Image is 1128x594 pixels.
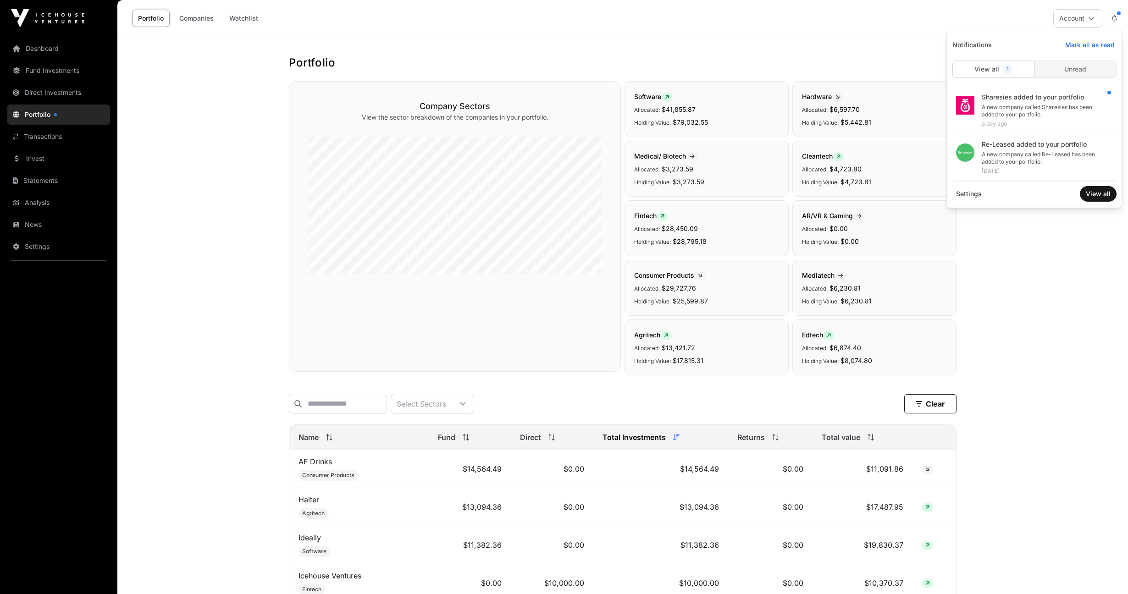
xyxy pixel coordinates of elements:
[593,526,728,564] td: $11,382.36
[956,143,974,162] img: download.png
[673,237,707,245] span: $28,795.18
[829,284,861,292] span: $6,230.81
[7,60,110,81] a: Fund Investments
[299,571,361,580] a: Icehouse Ventures
[813,450,912,488] td: $11,091.86
[802,271,847,279] span: Mediatech
[1086,189,1111,198] span: View all
[982,140,1109,149] div: Re-Leased added to your portfolio
[802,93,843,100] span: Hardware
[662,225,698,232] span: $28,450.09
[1082,550,1128,594] iframe: Chat Widget
[308,100,602,113] h3: Company Sectors
[299,457,332,466] a: AF Drinks
[662,284,696,292] span: $29,727.76
[11,9,84,27] img: Icehouse Ventures Logo
[822,432,860,443] span: Total value
[299,533,321,542] a: Ideally
[634,225,660,232] span: Allocated:
[1060,38,1120,52] button: Mark all as read
[802,152,844,160] span: Cleantech
[511,450,593,488] td: $0.00
[7,148,110,169] a: Invest
[634,298,671,305] span: Holding Value:
[429,450,510,488] td: $14,564.49
[802,357,839,364] span: Holding Value:
[223,10,264,27] a: Watchlist
[634,285,660,292] span: Allocated:
[634,212,668,220] span: Fintech
[429,488,510,526] td: $13,094.36
[728,450,813,488] td: $0.00
[952,87,1117,133] a: Sharesies added to your portfolioA new company called Sharesies has been added to your portfolio....
[634,106,660,113] span: Allocated:
[982,167,1109,175] div: [DATE]
[634,345,660,352] span: Allocated:
[299,495,319,504] a: Halter
[802,298,839,305] span: Holding Value:
[511,526,593,564] td: $0.00
[673,297,708,305] span: $25,599.87
[7,104,110,125] a: Portfolio
[603,432,666,443] span: Total Investments
[802,285,828,292] span: Allocated:
[949,37,995,53] span: Notifications
[673,178,704,186] span: $3,273.59
[634,271,706,279] span: Consumer Products
[429,526,510,564] td: $11,382.36
[1065,40,1115,49] span: Mark all as read
[802,179,839,186] span: Holding Value:
[802,238,839,245] span: Holding Value:
[840,178,871,186] span: $4,723.81
[802,225,828,232] span: Allocated:
[982,151,1109,165] div: A new company called Re-Leased has been added to your portfolio.
[728,488,813,526] td: $0.00
[7,82,110,103] a: Direct Investments
[829,344,861,352] span: $6,874.40
[7,126,110,147] a: Transactions
[302,472,354,479] span: Consumer Products
[829,165,862,173] span: $4,723.80
[1064,65,1086,74] span: Unread
[982,93,1109,102] div: Sharesies added to your portfolio
[952,134,1117,181] a: Re-Leased added to your portfolioA new company called Re-Leased has been added to your portfolio....
[7,236,110,257] a: Settings
[840,237,859,245] span: $0.00
[289,55,957,70] h1: Portfolio
[956,96,974,115] img: sharesies_logo.jpeg
[634,93,673,100] span: Software
[299,432,319,443] span: Name
[952,186,985,202] a: Settings
[634,166,660,173] span: Allocated:
[737,432,765,443] span: Returns
[813,526,912,564] td: $19,830.37
[813,488,912,526] td: $17,487.95
[673,118,708,126] span: $79,032.55
[593,450,728,488] td: $14,564.49
[673,357,703,364] span: $17,815.31
[634,331,672,339] span: Agritech
[802,331,835,339] span: Edtech
[802,345,828,352] span: Allocated:
[1053,9,1102,27] button: Account
[520,432,541,443] span: Direct
[1080,186,1117,202] button: View all
[302,548,326,555] span: Software
[438,432,455,443] span: Fund
[634,152,698,160] span: Medical/ Biotech
[662,105,696,113] span: $41,855.87
[132,10,170,27] a: Portfolio
[302,586,321,593] span: Fintech
[829,225,848,232] span: $0.00
[840,118,871,126] span: $5,442.81
[634,238,671,245] span: Holding Value:
[802,119,839,126] span: Holding Value:
[662,344,695,352] span: $13,421.72
[840,297,872,305] span: $6,230.81
[7,192,110,213] a: Analysis
[302,510,325,517] span: Agritech
[904,394,957,413] button: Clear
